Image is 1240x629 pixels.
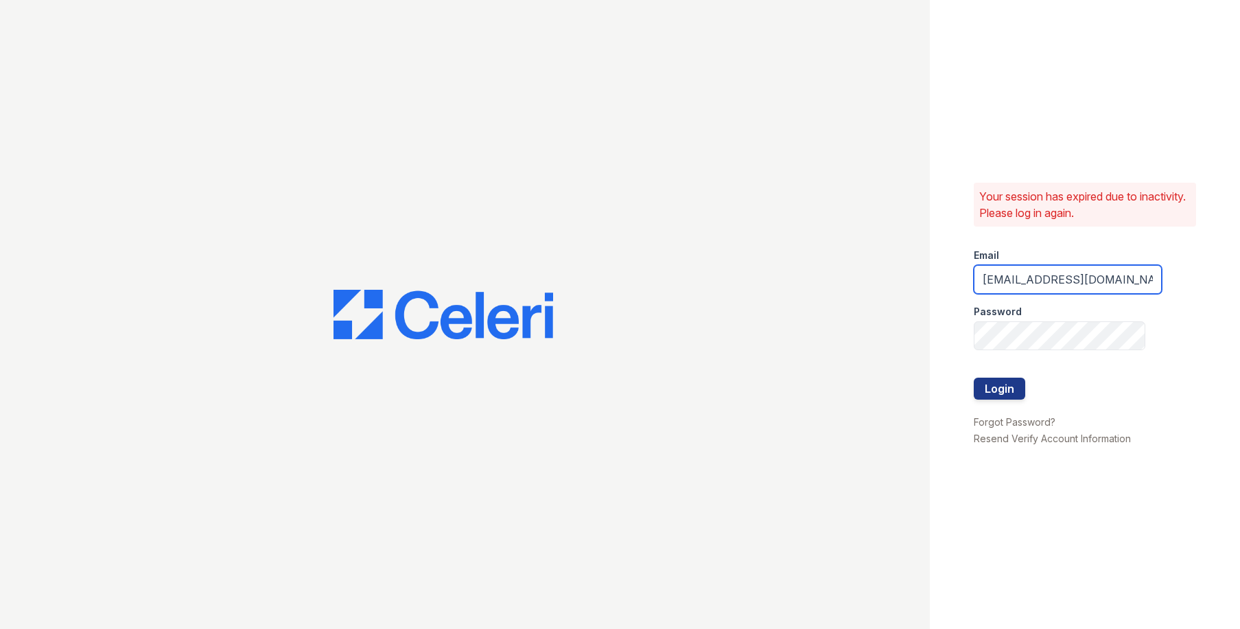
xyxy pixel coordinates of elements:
label: Email [974,249,999,262]
a: Forgot Password? [974,416,1055,428]
img: CE_Logo_Blue-a8612792a0a2168367f1c8372b55b34899dd931a85d93a1a3d3e32e68fde9ad4.png [334,290,553,339]
button: Login [974,378,1025,400]
p: Your session has expired due to inactivity. Please log in again. [979,188,1191,221]
a: Resend Verify Account Information [974,433,1131,444]
label: Password [974,305,1022,319]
